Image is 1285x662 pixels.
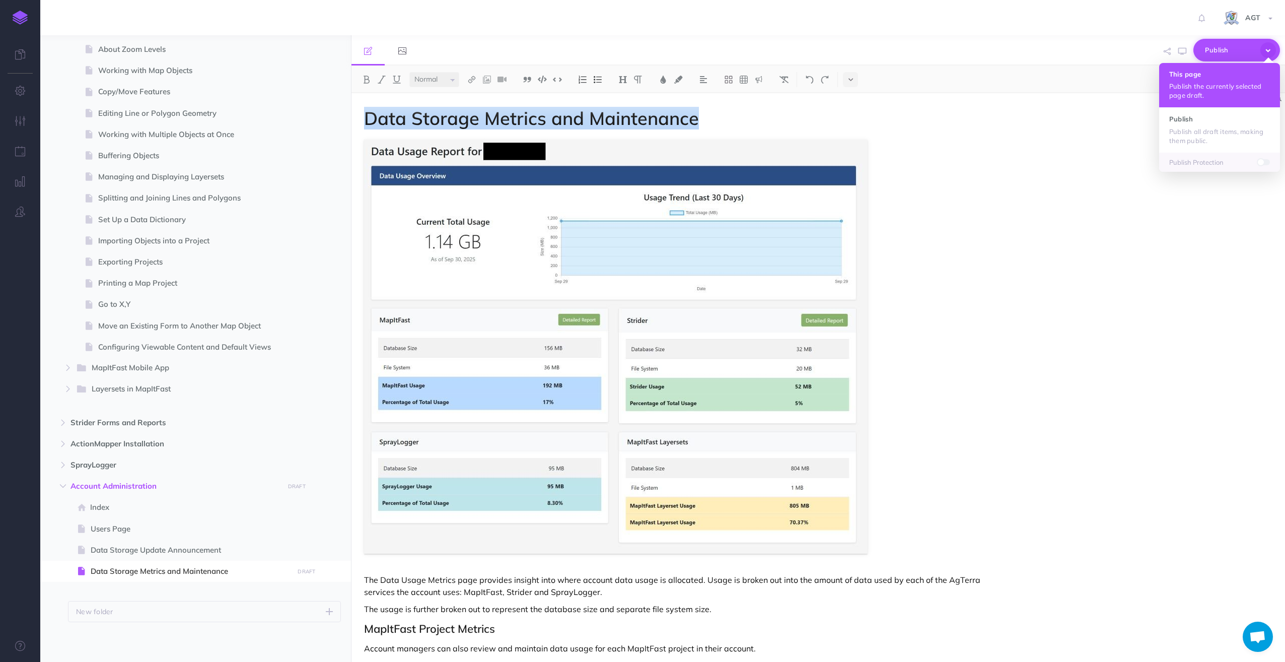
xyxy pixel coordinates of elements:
button: DRAFT [294,566,319,577]
img: Headings dropdown button [618,76,627,84]
p: The usage is further broken out to represent the database size and separate file system size. [364,603,992,615]
div: Open chat [1243,622,1273,652]
p: The Data Usage Metrics page provides insight into where account data usage is allocated. Usage is... [364,574,992,598]
img: Link button [467,76,476,84]
p: Account managers can also review and maintain data usage for each MapItFast project in their acco... [364,642,992,654]
span: Account Administration [70,480,278,492]
img: logo-mark.svg [13,11,28,25]
h2: MapItFast Project Metrics [364,623,992,635]
h4: This page [1169,71,1270,78]
img: Inline code button [553,76,562,83]
img: Text background color button [674,76,683,84]
img: Paragraph button [633,76,642,84]
button: Publish [1193,39,1280,61]
p: Publish all draft items, making them public. [1169,127,1270,145]
span: Buffering Objects [98,150,291,162]
span: SprayLogger [70,459,278,471]
img: Text color button [659,76,668,84]
span: Set Up a Data Dictionary [98,214,291,226]
img: Ordered list button [578,76,587,84]
img: Underline button [392,76,401,84]
span: Users Page [91,523,291,535]
img: Unordered list button [593,76,602,84]
button: New folder [68,601,341,622]
img: Bold button [362,76,371,84]
p: Publish Protection [1169,158,1270,167]
span: Printing a Map Project [98,277,291,289]
button: Publish Publish all draft items, making them public. [1159,107,1280,152]
img: Code block button [538,76,547,83]
small: DRAFT [288,483,306,490]
small: DRAFT [298,568,315,575]
h1: Data Storage Metrics and Maintenance [364,108,992,128]
span: ActionMapper Installation [70,438,278,450]
span: Splitting and Joining Lines and Polygons [98,192,291,204]
img: Redo [820,76,829,84]
img: Undo [805,76,814,84]
span: Managing and Displaying Layersets [98,171,291,183]
img: Callout dropdown menu button [754,76,763,84]
button: DRAFT [284,481,309,492]
img: Create table button [739,76,748,84]
img: Add image button [482,76,491,84]
h4: Publish [1169,115,1270,122]
span: AGT [1240,13,1265,22]
span: Index [90,501,291,513]
span: Working with Map Objects [98,64,291,77]
span: Editing Line or Polygon Geometry [98,107,291,119]
span: Publish [1205,42,1255,58]
img: nLbeNexZzoPztZytuY0y.jpg [364,140,868,554]
span: About Zoom Levels [98,43,291,55]
img: iCxL6hB4gPtK36lnwjqkK90dLekSAv8p9JC67nPZ.png [1223,10,1240,27]
img: Add video button [497,76,507,84]
span: Copy/Move Features [98,86,291,98]
p: Publish the currently selected page draft. [1169,82,1270,100]
img: Clear styles button [779,76,789,84]
span: MapItFast Mobile App [92,362,275,375]
span: Exporting Projects [98,256,291,268]
span: Configuring Viewable Content and Default Views [98,341,291,353]
span: Move an Existing Form to Another Map Object [98,320,291,332]
span: Importing Objects into a Project [98,235,291,247]
span: Data Storage Update Announcement [91,544,291,556]
span: Data Storage Metrics and Maintenance [91,565,291,577]
img: Alignment dropdown menu button [699,76,708,84]
img: Italic button [377,76,386,84]
span: Go to X,Y [98,298,291,310]
img: Blockquote button [523,76,532,84]
span: Layersets in MapItFast [92,383,275,396]
p: New folder [76,606,113,617]
span: Working with Multiple Objects at Once [98,128,291,141]
span: Strider Forms and Reports [70,417,278,429]
button: This page Publish the currently selected page draft. [1159,63,1280,107]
